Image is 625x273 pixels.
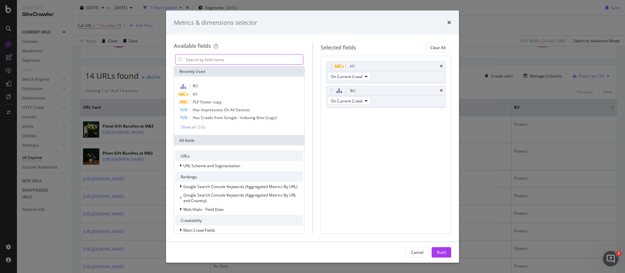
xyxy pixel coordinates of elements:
[193,99,221,105] span: PLP Footer copy
[350,63,355,70] div: H1
[196,124,205,130] div: ( 5 / 6 )
[175,151,303,161] div: URLs
[406,247,429,257] button: Cancel
[193,91,198,97] span: H1
[183,227,215,233] span: Main Crawl Fields
[166,10,459,263] div: modal
[437,249,446,255] div: Build
[175,192,303,203] div: This group is disabled
[174,18,257,27] div: Metrics & dimensions selector
[440,64,443,68] div: times
[326,61,446,83] div: H1timesOn Current Crawl
[181,125,196,129] div: Show all
[328,97,370,105] button: On Current Crawl
[331,74,362,79] span: On Current Crawl
[185,55,303,64] input: Search by field name
[183,184,298,189] span: Google Search Console Keywords (Aggregated Metrics By URL)
[183,192,296,203] span: Google Search Console Keywords (Aggregated Metrics By URL and Country)
[321,44,356,51] div: Selected fields
[175,215,303,225] div: Crawlability
[326,86,446,108] div: BUtimesOn Current Crawl
[425,42,451,53] button: Clear All
[616,251,621,256] span: 1
[603,251,618,266] iframe: Intercom live chat
[174,66,304,77] div: Recently Used
[411,249,424,255] div: Cancel
[328,73,370,80] button: On Current Crawl
[193,83,198,89] span: BU
[430,45,446,50] div: Clear All
[432,247,451,257] button: Build
[174,42,211,49] div: Available fields
[331,98,362,103] span: On Current Crawl
[193,107,250,113] span: Has Impressions On All Devices
[183,163,240,168] span: URL Scheme and Segmentation
[174,135,304,145] div: All fields
[440,89,443,93] div: times
[350,88,355,94] div: BU
[183,206,224,212] span: Web Vitals - Field Data
[447,18,451,27] div: times
[193,115,277,120] span: Has Crawls from Google - Indexing Bots (Logs)
[175,171,303,182] div: Rankings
